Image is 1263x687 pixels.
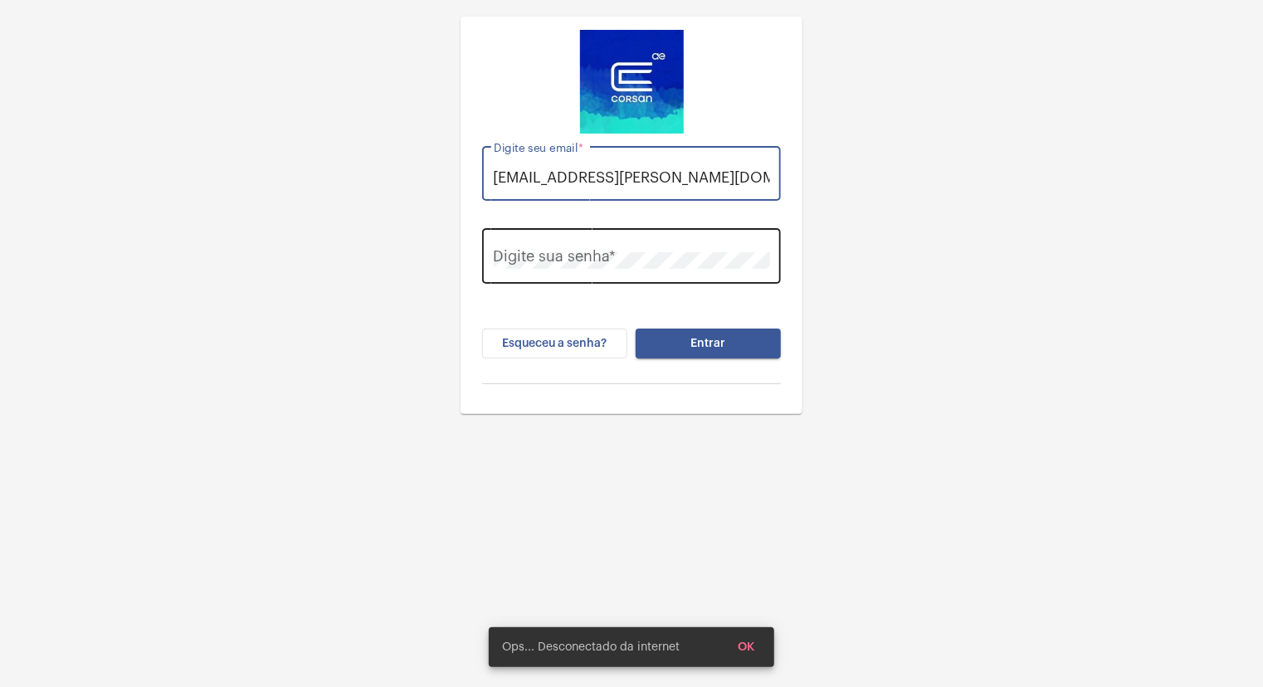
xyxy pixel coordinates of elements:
[636,329,781,358] button: Entrar
[580,30,684,134] img: d4669ae0-8c07-2337-4f67-34b0df7f5ae4.jpeg
[482,329,627,358] button: Esqueceu a senha?
[724,632,768,662] button: OK
[691,338,726,349] span: Entrar
[502,639,680,655] span: Ops... Desconectado da internet
[503,338,607,349] span: Esqueceu a senha?
[494,169,770,186] input: Digite seu email
[738,641,754,653] span: OK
